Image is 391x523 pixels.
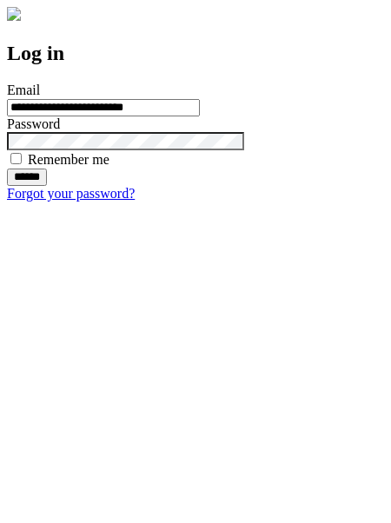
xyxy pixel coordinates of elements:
[7,116,60,131] label: Password
[7,186,135,201] a: Forgot your password?
[28,152,109,167] label: Remember me
[7,83,40,97] label: Email
[7,7,21,21] img: logo-4e3dc11c47720685a147b03b5a06dd966a58ff35d612b21f08c02c0306f2b779.png
[7,42,384,65] h2: Log in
